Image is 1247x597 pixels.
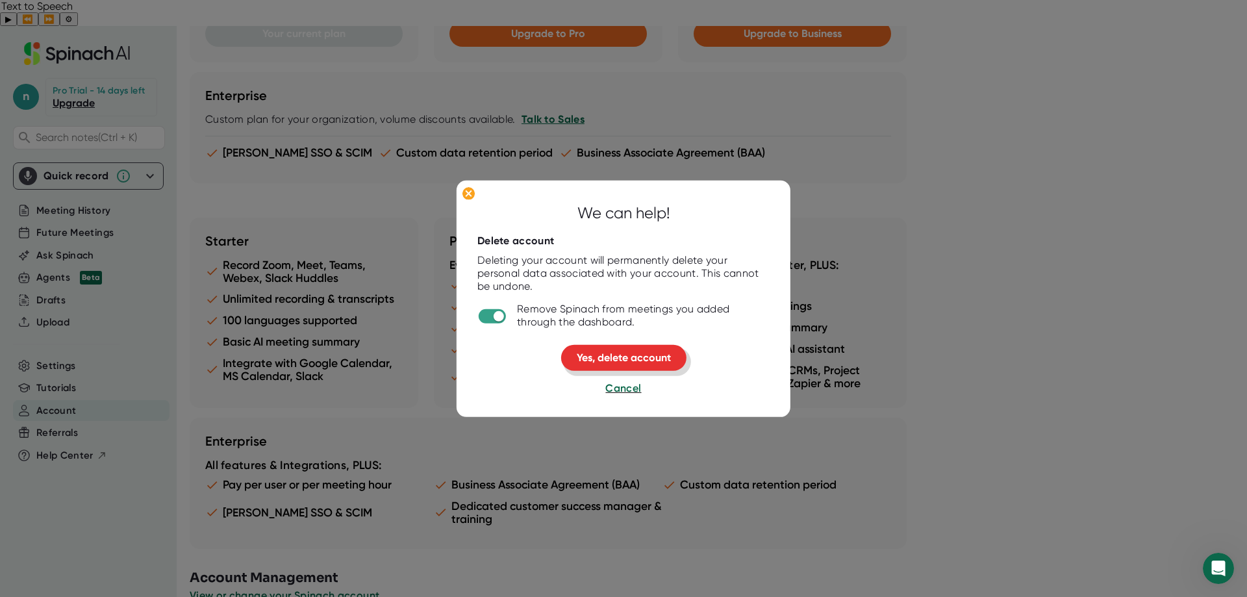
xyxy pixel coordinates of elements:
div: We can help! [577,201,670,225]
iframe: Intercom live chat [1203,553,1234,584]
div: Remove Spinach from meetings you added through the dashboard. [517,303,770,329]
span: Cancel [605,382,641,394]
span: Yes, delete account [577,351,671,364]
button: Cancel [605,381,641,396]
div: Delete account [477,235,554,248]
div: Deleting your account will permanently delete your personal data associated with your account. Th... [477,254,770,293]
button: Yes, delete account [561,345,686,371]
